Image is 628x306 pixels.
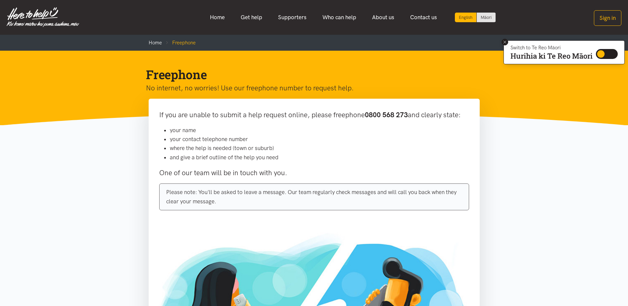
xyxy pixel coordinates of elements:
div: Language toggle [455,13,496,22]
p: Switch to Te Reo Māori [510,46,593,50]
a: Who can help [314,10,364,25]
a: Home [149,40,162,46]
a: Home [202,10,233,25]
h1: Freephone [146,67,472,82]
img: Home [7,7,79,27]
li: where the help is needed (town or suburb) [170,144,469,153]
a: Switch to Te Reo Māori [477,13,496,22]
li: and give a brief outline of the help you need [170,153,469,162]
a: About us [364,10,402,25]
a: Get help [233,10,270,25]
a: Supporters [270,10,314,25]
p: No internet, no worries! Use our freephone number to request help. [146,82,472,94]
div: Please note: You'll be asked to leave a message. Our team regularly check messages and will call ... [159,183,469,210]
p: One of our team will be in touch with you. [159,167,469,178]
button: Sign in [594,10,621,26]
div: Current language [455,13,477,22]
a: Contact us [402,10,445,25]
b: 0800 568 273 [365,111,408,119]
li: your contact telephone number [170,135,469,144]
p: If you are unable to submit a help request online, please freephone and clearly state: [159,109,469,121]
li: Freephone [162,39,196,47]
li: your name [170,126,469,135]
p: Hurihia ki Te Reo Māori [510,53,593,59]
